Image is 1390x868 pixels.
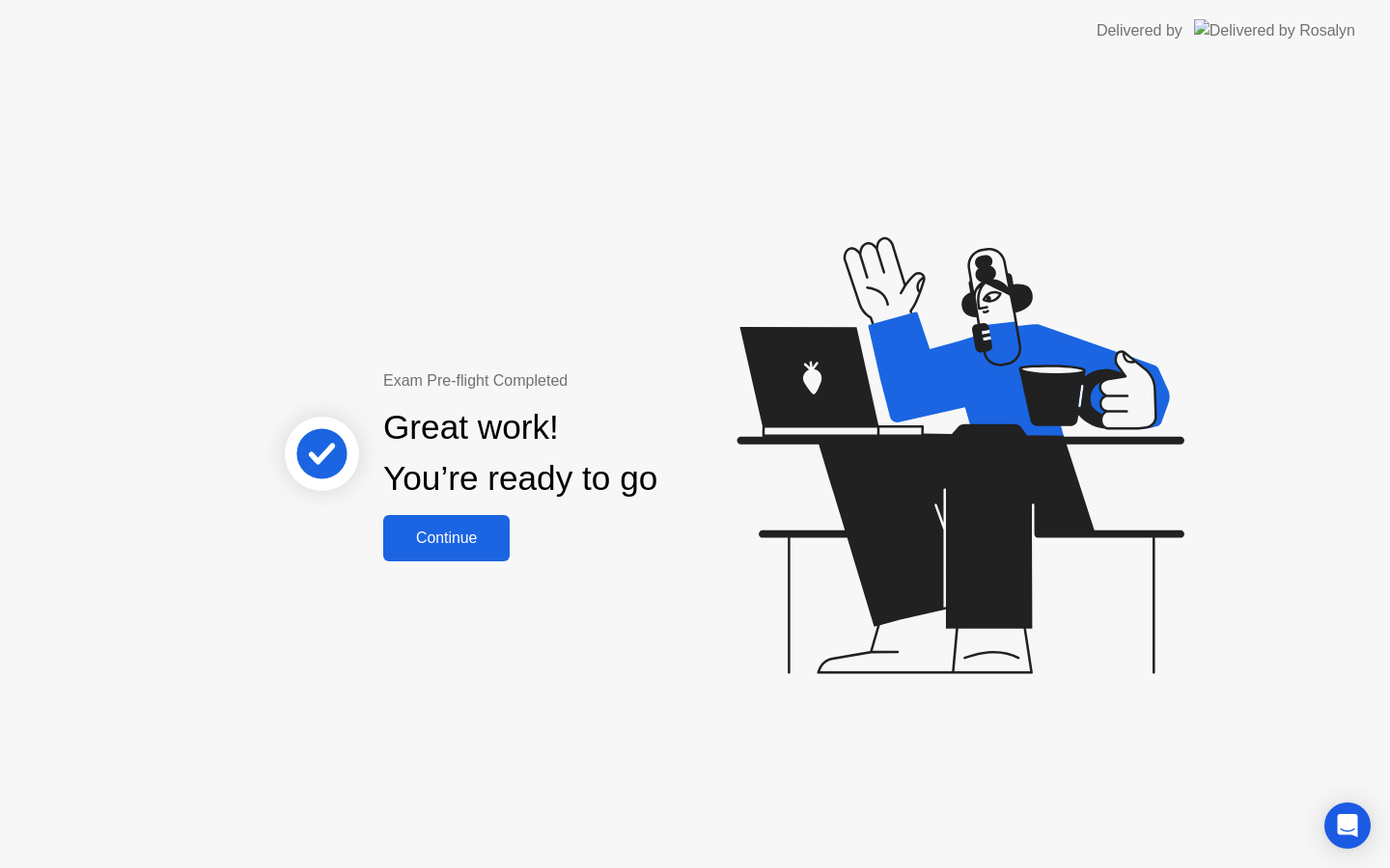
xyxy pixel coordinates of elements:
div: Delivered by [1097,19,1182,42]
div: Great work! You’re ready to go [383,402,657,504]
button: Continue [383,515,510,561]
img: Delivered by Rosalyn [1194,19,1355,41]
div: Open Intercom Messenger [1324,802,1371,849]
div: Continue [389,529,504,547]
div: Exam Pre-flight Completed [383,369,782,393]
